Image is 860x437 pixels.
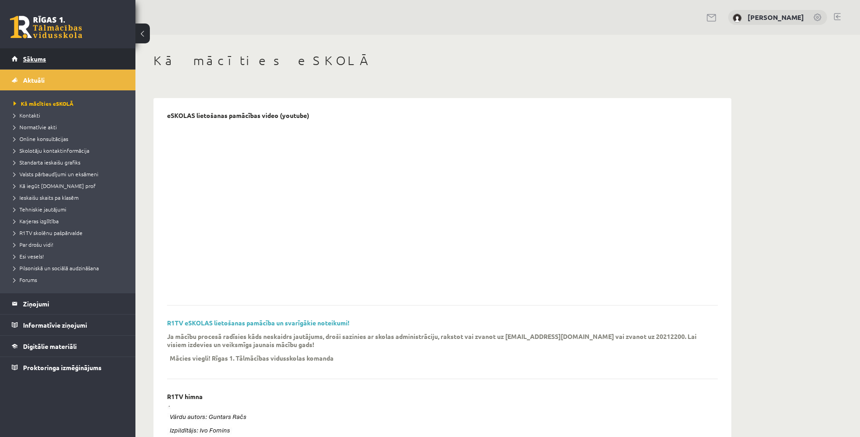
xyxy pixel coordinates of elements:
[14,135,126,143] a: Online konsultācijas
[167,319,349,327] a: R1TV eSKOLAS lietošanas pamācība un svarīgākie noteikumi!
[167,393,203,400] p: R1TV himna
[14,147,89,154] span: Skolotāju kontaktinformācija
[12,315,124,335] a: Informatīvie ziņojumi
[14,111,126,119] a: Kontakti
[167,112,309,119] p: eSKOLAS lietošanas pamācības video (youtube)
[14,170,126,178] a: Valsts pārbaudījumi un eksāmeni
[23,363,102,371] span: Proktoringa izmēģinājums
[14,264,126,272] a: Pilsoniskā un sociālā audzināšana
[14,170,98,178] span: Valsts pārbaudījumi un eksāmeni
[167,332,704,348] p: Ja mācību procesā radīsies kāds neskaidrs jautājums, droši sazinies ar skolas administrāciju, rak...
[12,70,124,90] a: Aktuāli
[23,315,124,335] legend: Informatīvie ziņojumi
[14,241,53,248] span: Par drošu vidi!
[14,217,59,225] span: Karjeras izglītība
[12,336,124,357] a: Digitālie materiāli
[12,48,124,69] a: Sākums
[748,13,804,22] a: [PERSON_NAME]
[14,112,40,119] span: Kontakti
[23,293,124,314] legend: Ziņojumi
[23,55,46,63] span: Sākums
[12,357,124,378] a: Proktoringa izmēģinājums
[14,182,96,189] span: Kā iegūt [DOMAIN_NAME] prof
[14,182,126,190] a: Kā iegūt [DOMAIN_NAME] prof
[14,229,126,237] a: R1TV skolēnu pašpārvalde
[14,264,99,272] span: Pilsoniskā un sociālā audzināšana
[14,99,126,108] a: Kā mācīties eSKOLĀ
[14,229,83,236] span: R1TV skolēnu pašpārvalde
[14,146,126,155] a: Skolotāju kontaktinformācija
[14,252,126,260] a: Esi vesels!
[14,193,126,202] a: Ieskaišu skaits pa klasēm
[23,76,45,84] span: Aktuāli
[12,293,124,314] a: Ziņojumi
[14,217,126,225] a: Karjeras izglītība
[14,159,80,166] span: Standarta ieskaišu grafiks
[14,205,126,213] a: Tehniskie jautājumi
[14,206,66,213] span: Tehniskie jautājumi
[14,240,126,249] a: Par drošu vidi!
[153,53,731,68] h1: Kā mācīties eSKOLĀ
[14,276,126,284] a: Forums
[23,342,77,350] span: Digitālie materiāli
[10,16,82,38] a: Rīgas 1. Tālmācības vidusskola
[14,158,126,166] a: Standarta ieskaišu grafiks
[14,123,126,131] a: Normatīvie akti
[14,135,68,142] span: Online konsultācijas
[14,253,44,260] span: Esi vesels!
[14,194,79,201] span: Ieskaišu skaits pa klasēm
[170,354,210,362] p: Mācies viegli!
[14,123,57,131] span: Normatīvie akti
[14,276,37,283] span: Forums
[212,354,334,362] p: Rīgas 1. Tālmācības vidusskolas komanda
[14,100,74,107] span: Kā mācīties eSKOLĀ
[733,14,742,23] img: Liene Ozoliņa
